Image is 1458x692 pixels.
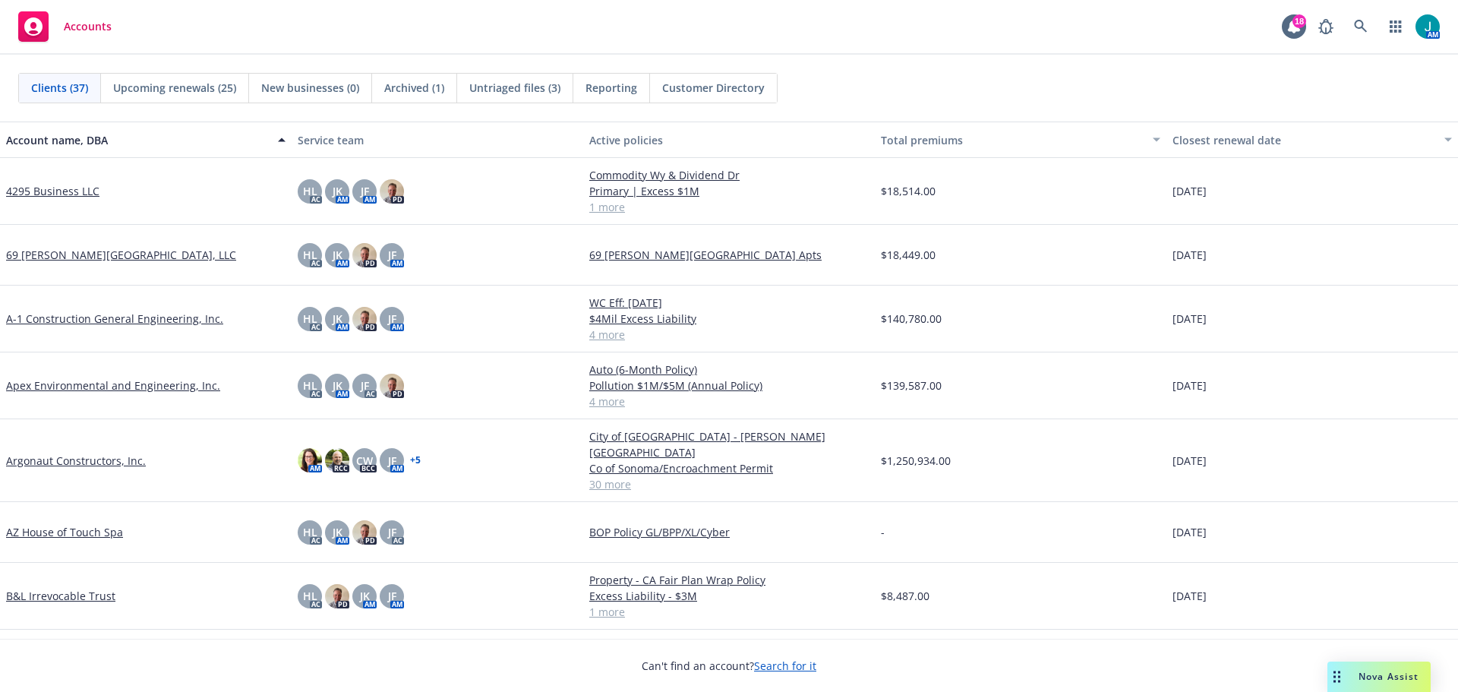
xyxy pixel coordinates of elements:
[1172,524,1207,540] span: [DATE]
[1172,183,1207,199] span: [DATE]
[589,132,869,148] div: Active policies
[303,524,317,540] span: HL
[6,311,223,327] a: A-1 Construction General Engineering, Inc.
[589,183,869,199] a: Primary | Excess $1M
[410,456,421,465] a: + 5
[589,524,869,540] a: BOP Policy GL/BPP/XL/Cyber
[881,311,942,327] span: $140,780.00
[380,179,404,204] img: photo
[1172,378,1207,393] span: [DATE]
[388,588,396,604] span: JF
[1292,14,1306,28] div: 18
[1166,122,1458,158] button: Closest renewal date
[333,247,342,263] span: JK
[333,311,342,327] span: JK
[1172,453,1207,469] span: [DATE]
[64,21,112,33] span: Accounts
[589,588,869,604] a: Excess Liability - $3M
[589,393,869,409] a: 4 more
[589,428,869,460] a: City of [GEOGRAPHIC_DATA] - [PERSON_NAME] [GEOGRAPHIC_DATA]
[754,659,816,673] a: Search for it
[1172,247,1207,263] span: [DATE]
[352,307,377,331] img: photo
[303,588,317,604] span: HL
[642,658,816,674] span: Can't find an account?
[1172,588,1207,604] span: [DATE]
[1172,311,1207,327] span: [DATE]
[303,247,317,263] span: HL
[388,247,396,263] span: JF
[1327,662,1431,692] button: Nova Assist
[881,132,1144,148] div: Total premiums
[6,524,123,540] a: AZ House of Touch Spa
[589,311,869,327] a: $4Mil Excess Liability
[303,378,317,393] span: HL
[589,247,869,263] a: 69 [PERSON_NAME][GEOGRAPHIC_DATA] Apts
[881,183,936,199] span: $18,514.00
[1415,14,1440,39] img: photo
[589,476,869,492] a: 30 more
[585,80,637,96] span: Reporting
[589,167,869,183] a: Commodity Wy & Dividend Dr
[361,378,369,393] span: JF
[6,453,146,469] a: Argonaut Constructors, Inc.
[292,122,583,158] button: Service team
[352,243,377,267] img: photo
[333,378,342,393] span: JK
[589,378,869,393] a: Pollution $1M/$5M (Annual Policy)
[261,80,359,96] span: New businesses (0)
[881,453,951,469] span: $1,250,934.00
[583,122,875,158] button: Active policies
[589,199,869,215] a: 1 more
[298,132,577,148] div: Service team
[6,378,220,393] a: Apex Environmental and Engineering, Inc.
[333,524,342,540] span: JK
[589,362,869,378] a: Auto (6-Month Policy)
[6,588,115,604] a: B&L Irrevocable Trust
[298,448,322,472] img: photo
[881,588,929,604] span: $8,487.00
[1172,132,1435,148] div: Closest renewal date
[1327,662,1346,692] div: Drag to move
[12,5,118,48] a: Accounts
[875,122,1166,158] button: Total premiums
[380,374,404,398] img: photo
[6,183,99,199] a: 4295 Business LLC
[31,80,88,96] span: Clients (37)
[333,183,342,199] span: JK
[361,183,369,199] span: JF
[1346,11,1376,42] a: Search
[589,572,869,588] a: Property - CA Fair Plan Wrap Policy
[325,584,349,608] img: photo
[1359,670,1419,683] span: Nova Assist
[6,132,269,148] div: Account name, DBA
[388,524,396,540] span: JF
[589,604,869,620] a: 1 more
[388,311,396,327] span: JF
[356,453,373,469] span: CW
[1381,11,1411,42] a: Switch app
[325,448,349,472] img: photo
[881,378,942,393] span: $139,587.00
[6,247,236,263] a: 69 [PERSON_NAME][GEOGRAPHIC_DATA], LLC
[589,327,869,343] a: 4 more
[352,520,377,545] img: photo
[113,80,236,96] span: Upcoming renewals (25)
[360,588,370,604] span: JK
[881,247,936,263] span: $18,449.00
[469,80,560,96] span: Untriaged files (3)
[589,460,869,476] a: Co of Sonoma/Encroachment Permit
[881,524,885,540] span: -
[662,80,765,96] span: Customer Directory
[589,295,869,311] a: WC Eff: [DATE]
[384,80,444,96] span: Archived (1)
[1311,11,1341,42] a: Report a Bug
[388,453,396,469] span: JF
